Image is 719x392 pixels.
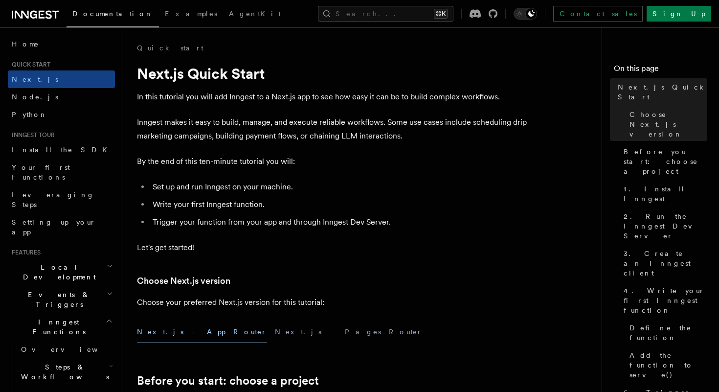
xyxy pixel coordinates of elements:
span: Quick start [8,61,50,69]
a: Quick start [137,43,203,53]
span: 1. Install Inngest [624,184,707,204]
a: Choose Next.js version [137,274,230,288]
a: Examples [159,3,223,26]
li: Set up and run Inngest on your machine. [150,180,528,194]
span: Leveraging Steps [12,191,94,208]
a: AgentKit [223,3,287,26]
a: Before you start: choose a project [620,143,707,180]
p: By the end of this ten-minute tutorial you will: [137,155,528,168]
p: Choose your preferred Next.js version for this tutorial: [137,296,528,309]
span: Inngest Functions [8,317,106,337]
a: Leveraging Steps [8,186,115,213]
h4: On this page [614,63,707,78]
span: Local Development [8,262,107,282]
span: AgentKit [229,10,281,18]
span: Setting up your app [12,218,96,236]
a: Your first Functions [8,159,115,186]
a: Overview [17,341,115,358]
a: 1. Install Inngest [620,180,707,208]
a: Add the function to serve() [626,346,707,384]
p: Inngest makes it easy to build, manage, and execute reliable workflows. Some use cases include sc... [137,115,528,143]
p: In this tutorial you will add Inngest to a Next.js app to see how easy it can be to build complex... [137,90,528,104]
span: Documentation [72,10,153,18]
span: Your first Functions [12,163,70,181]
span: Before you start: choose a project [624,147,707,176]
span: Install the SDK [12,146,113,154]
a: Choose Next.js version [626,106,707,143]
button: Events & Triggers [8,286,115,313]
span: Examples [165,10,217,18]
span: Choose Next.js version [629,110,707,139]
span: 2. Run the Inngest Dev Server [624,211,707,241]
span: Features [8,249,41,256]
span: Define the function [629,323,707,343]
li: Write your first Inngest function. [150,198,528,211]
a: Setting up your app [8,213,115,241]
span: Inngest tour [8,131,55,139]
a: Documentation [67,3,159,27]
span: 4. Write your first Inngest function [624,286,707,315]
span: Node.js [12,93,58,101]
a: Sign Up [647,6,711,22]
li: Trigger your function from your app and through Inngest Dev Server. [150,215,528,229]
button: Next.js - Pages Router [275,321,423,343]
span: Overview [21,346,122,353]
button: Inngest Functions [8,313,115,341]
a: Install the SDK [8,141,115,159]
span: Events & Triggers [8,290,107,309]
span: Home [12,39,39,49]
button: Next.js - App Router [137,321,267,343]
button: Steps & Workflows [17,358,115,386]
span: Add the function to serve() [629,350,707,380]
span: 3. Create an Inngest client [624,249,707,278]
a: Next.js [8,70,115,88]
a: Define the function [626,319,707,346]
p: Let's get started! [137,241,528,254]
span: Steps & Workflows [17,362,109,382]
button: Search...⌘K [318,6,453,22]
span: Next.js [12,75,58,83]
kbd: ⌘K [434,9,448,19]
button: Local Development [8,258,115,286]
a: Home [8,35,115,53]
a: Contact sales [553,6,643,22]
a: 3. Create an Inngest client [620,245,707,282]
span: Python [12,111,47,118]
button: Toggle dark mode [514,8,537,20]
a: Python [8,106,115,123]
span: Next.js Quick Start [618,82,707,102]
h1: Next.js Quick Start [137,65,528,82]
a: Node.js [8,88,115,106]
a: Before you start: choose a project [137,374,319,388]
a: 2. Run the Inngest Dev Server [620,208,707,245]
a: 4. Write your first Inngest function [620,282,707,319]
a: Next.js Quick Start [614,78,707,106]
